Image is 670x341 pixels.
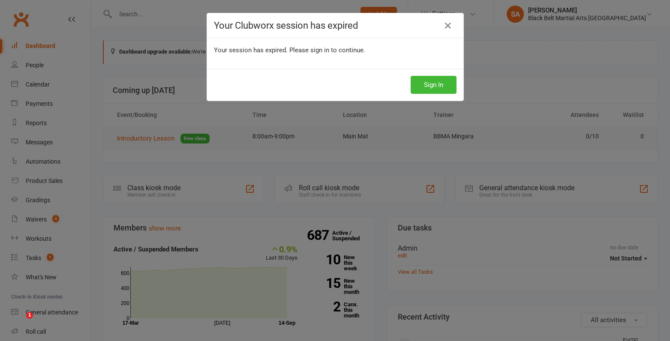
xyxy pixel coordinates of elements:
[9,312,29,332] iframe: Intercom live chat
[214,20,457,31] h4: Your Clubworx session has expired
[26,312,33,319] span: 1
[411,76,457,94] button: Sign In
[214,46,365,54] span: Your session has expired. Please sign in to continue.
[441,19,455,33] a: Close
